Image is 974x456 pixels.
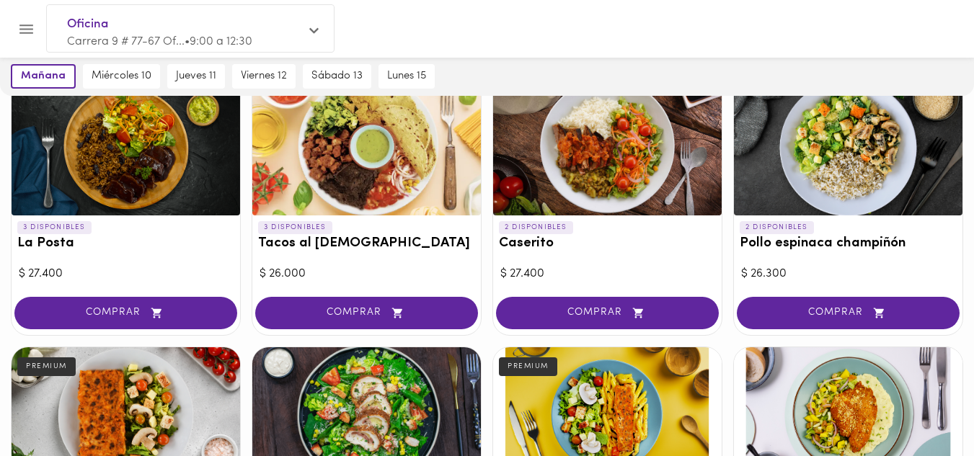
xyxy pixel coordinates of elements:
[258,236,475,251] h3: Tacos al [DEMOGRAPHIC_DATA]
[303,64,371,89] button: sábado 13
[499,357,557,376] div: PREMIUM
[273,307,460,319] span: COMPRAR
[32,307,219,319] span: COMPRAR
[500,266,714,282] div: $ 27.400
[734,79,962,215] div: Pollo espinaca champiñón
[11,64,76,89] button: mañana
[17,357,76,376] div: PREMIUM
[378,64,435,89] button: lunes 15
[740,236,957,251] h3: Pollo espinaca champiñón
[499,236,716,251] h3: Caserito
[92,70,151,83] span: miércoles 10
[67,36,252,48] span: Carrera 9 # 77-67 Of... • 9:00 a 12:30
[21,70,66,83] span: mañana
[311,70,363,83] span: sábado 13
[252,79,481,215] div: Tacos al Pastor
[740,221,814,234] p: 2 DISPONIBLES
[17,236,234,251] h3: La Posta
[19,266,233,282] div: $ 27.400
[14,297,237,329] button: COMPRAR
[514,307,701,319] span: COMPRAR
[260,266,474,282] div: $ 26.000
[258,221,332,234] p: 3 DISPONIBLES
[232,64,296,89] button: viernes 12
[387,70,426,83] span: lunes 15
[737,297,960,329] button: COMPRAR
[493,79,722,215] div: Caserito
[83,64,160,89] button: miércoles 10
[17,221,92,234] p: 3 DISPONIBLES
[741,266,955,282] div: $ 26.300
[167,64,225,89] button: jueves 11
[890,372,960,442] iframe: Messagebird Livechat Widget
[496,297,719,329] button: COMPRAR
[176,70,216,83] span: jueves 11
[67,15,299,34] span: Oficina
[755,307,942,319] span: COMPRAR
[499,221,573,234] p: 2 DISPONIBLES
[12,79,240,215] div: La Posta
[241,70,287,83] span: viernes 12
[9,12,44,47] button: Menu
[255,297,478,329] button: COMPRAR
